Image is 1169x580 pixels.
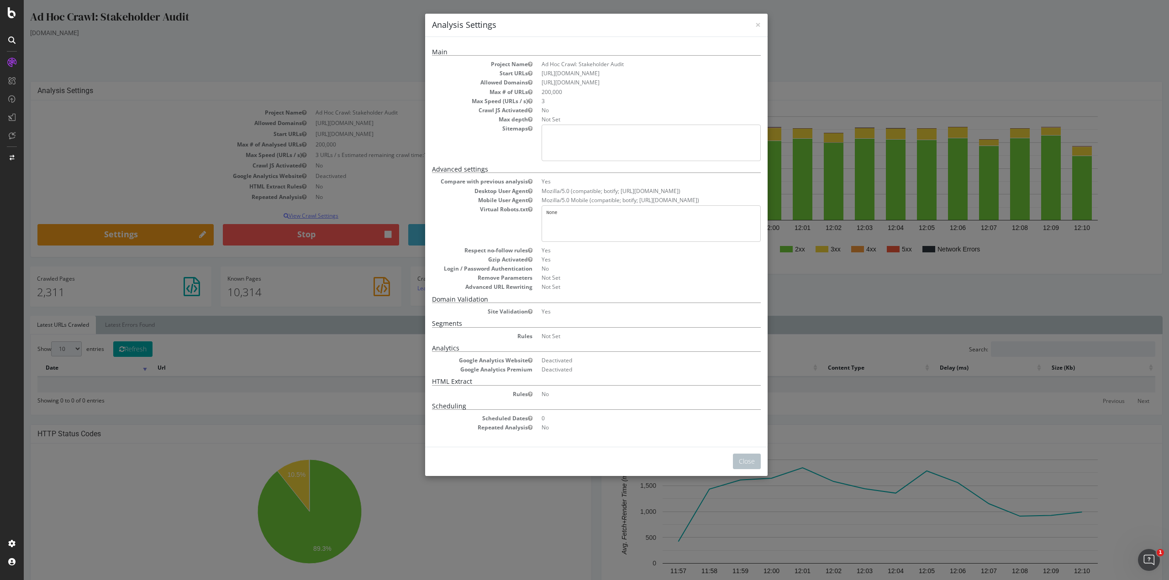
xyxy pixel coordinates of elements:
dd: [URL][DOMAIN_NAME] [518,69,737,77]
dd: Not Set [518,274,737,282]
dt: Rules [408,332,509,340]
dd: Yes [518,246,737,254]
dt: Scheduled Dates [408,414,509,422]
h4: Analysis Settings [408,19,737,31]
dd: 200,000 [518,88,737,96]
li: [URL][DOMAIN_NAME] [518,78,737,86]
span: 1 [1157,549,1164,556]
dt: Project Name [408,60,509,68]
dt: Repeated Analysis [408,423,509,431]
dt: Login / Password Authentication [408,265,509,272]
dd: Not Set [518,332,737,340]
dt: Mobile User Agent [408,196,509,204]
dt: Advanced URL Rewriting [408,283,509,291]
dt: Crawl JS Activated [408,106,509,114]
dt: Max depth [408,115,509,123]
button: Close [709,454,737,469]
h5: HTML Extract [408,378,737,385]
dd: No [518,390,737,398]
pre: None [518,205,737,242]
dd: Mozilla/5.0 (compatible; botify; [URL][DOMAIN_NAME]) [518,187,737,195]
dd: Not Set [518,115,737,123]
dd: Yes [518,308,737,315]
dt: Google Analytics Premium [408,366,509,373]
dd: Mozilla/5.0 Mobile (compatible; botify; [URL][DOMAIN_NAME]) [518,196,737,204]
dd: 0 [518,414,737,422]
h5: Analytics [408,345,737,352]
dt: Sitemaps [408,125,509,132]
span: × [732,18,737,31]
dd: Ad Hoc Crawl: Stakeholder Audit [518,60,737,68]
dt: Google Analytics Website [408,356,509,364]
dd: No [518,106,737,114]
h5: Main [408,48,737,56]
dt: Allowed Domains [408,78,509,86]
dt: Start URLs [408,69,509,77]
dd: No [518,265,737,272]
dd: Deactivated [518,356,737,364]
dt: Virtual Robots.txt [408,205,509,213]
dd: Deactivated [518,366,737,373]
dt: Max # of URLs [408,88,509,96]
dt: Compare with previous analysis [408,178,509,185]
h5: Segments [408,320,737,327]
dt: Max Speed (URLs / s) [408,97,509,105]
dd: No [518,423,737,431]
dd: Yes [518,256,737,263]
dd: Not Set [518,283,737,291]
iframe: Intercom live chat [1138,549,1160,571]
h5: Domain Validation [408,296,737,303]
dt: Rules [408,390,509,398]
dt: Remove Parameters [408,274,509,282]
h5: Scheduling [408,402,737,410]
dd: 3 [518,97,737,105]
dt: Site Validation [408,308,509,315]
dt: Respect no-follow rules [408,246,509,254]
h5: Advanced settings [408,166,737,173]
dd: Yes [518,178,737,185]
dt: Desktop User Agent [408,187,509,195]
dt: Gzip Activated [408,256,509,263]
